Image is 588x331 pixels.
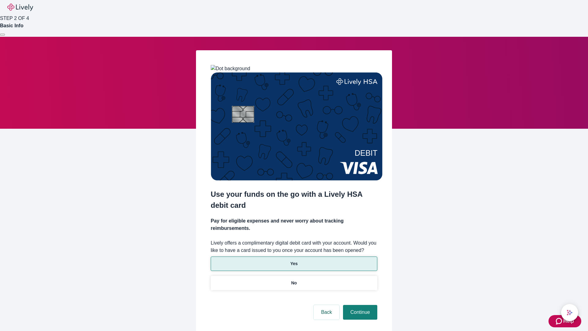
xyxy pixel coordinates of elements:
[211,257,377,271] button: Yes
[561,304,578,321] button: chat
[211,189,377,211] h2: Use your funds on the go with a Lively HSA debit card
[211,217,377,232] h4: Pay for eligible expenses and never worry about tracking reimbursements.
[211,276,377,290] button: No
[211,239,377,254] label: Lively offers a complimentary digital debit card with your account. Would you like to have a card...
[563,318,574,325] span: Help
[567,310,573,316] svg: Lively AI Assistant
[343,305,377,320] button: Continue
[211,65,250,72] img: Dot background
[548,315,581,327] button: Zendesk support iconHelp
[211,72,383,181] img: Debit card
[556,318,563,325] svg: Zendesk support icon
[291,280,297,286] p: No
[7,4,33,11] img: Lively
[290,261,298,267] p: Yes
[314,305,339,320] button: Back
